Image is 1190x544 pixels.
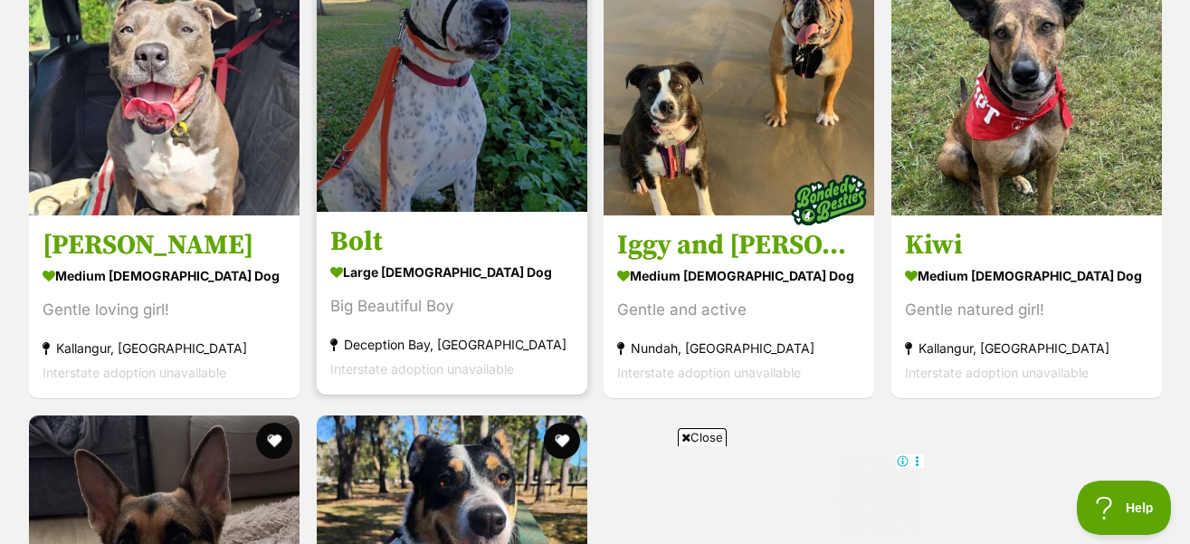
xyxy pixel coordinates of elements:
div: Deception Bay, [GEOGRAPHIC_DATA] [330,332,574,357]
div: Kallangur, [GEOGRAPHIC_DATA] [905,336,1148,360]
button: favourite [543,423,579,459]
div: Gentle and active [617,298,861,322]
div: medium [DEMOGRAPHIC_DATA] Dog [905,262,1148,289]
div: large [DEMOGRAPHIC_DATA] Dog [330,259,574,285]
button: favourite [256,423,292,459]
a: Bolt large [DEMOGRAPHIC_DATA] Dog Big Beautiful Boy Deception Bay, [GEOGRAPHIC_DATA] Interstate a... [317,211,587,395]
span: Interstate adoption unavailable [617,365,801,380]
h3: Bolt [330,224,574,259]
a: [PERSON_NAME] medium [DEMOGRAPHIC_DATA] Dog Gentle loving girl! Kallangur, [GEOGRAPHIC_DATA] Inte... [29,215,300,398]
a: Kiwi medium [DEMOGRAPHIC_DATA] Dog Gentle natured girl! Kallangur, [GEOGRAPHIC_DATA] Interstate a... [891,215,1162,398]
img: bonded besties [784,155,874,245]
iframe: Help Scout Beacon - Open [1077,481,1172,535]
div: Kallangur, [GEOGRAPHIC_DATA] [43,336,286,360]
span: Close [678,428,727,446]
div: Nundah, [GEOGRAPHIC_DATA] [617,336,861,360]
div: medium [DEMOGRAPHIC_DATA] Dog [617,262,861,289]
span: Interstate adoption unavailable [330,361,514,377]
span: Interstate adoption unavailable [905,365,1089,380]
div: Gentle loving girl! [43,298,286,322]
div: Big Beautiful Boy [330,294,574,319]
a: Iggy and [PERSON_NAME] [PERSON_NAME] medium [DEMOGRAPHIC_DATA] Dog Gentle and active Nundah, [GEO... [604,215,874,398]
span: Interstate adoption unavailable [43,365,226,380]
div: Gentle natured girl! [905,298,1148,322]
div: medium [DEMOGRAPHIC_DATA] Dog [43,262,286,289]
h3: Iggy and [PERSON_NAME] [PERSON_NAME] [617,228,861,262]
h3: Kiwi [905,228,1148,262]
h3: [PERSON_NAME] [43,228,286,262]
iframe: Advertisement [266,453,925,535]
